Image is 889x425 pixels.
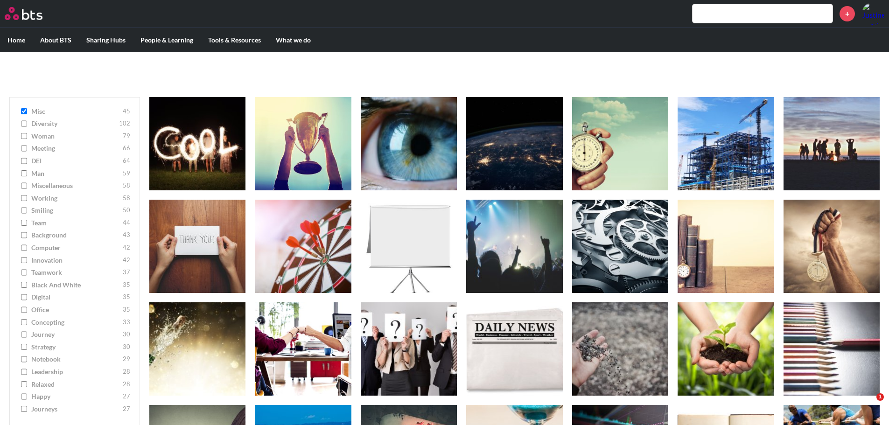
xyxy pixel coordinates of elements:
[21,406,27,412] input: journeys 27
[857,393,880,416] iframe: Intercom live chat
[21,344,27,350] input: strategy 30
[123,256,130,265] span: 42
[31,194,120,203] span: working
[123,268,130,277] span: 37
[31,243,120,252] span: computer
[123,230,130,240] span: 43
[862,2,884,25] a: Profile
[31,293,120,302] span: digital
[123,367,130,376] span: 28
[31,305,120,314] span: office
[840,6,855,21] a: +
[31,318,120,327] span: concepting
[123,181,130,190] span: 58
[21,195,27,202] input: working 58
[31,218,120,228] span: team
[31,280,120,290] span: Black and White
[876,393,884,401] span: 1
[31,256,120,265] span: innovation
[21,356,27,362] input: notebook 29
[31,404,120,414] span: journeys
[21,331,27,338] input: journey 30
[21,182,27,189] input: miscellaneous 58
[5,7,42,20] img: BTS Logo
[21,269,27,276] input: teamwork 37
[31,380,120,389] span: relaxed
[31,119,117,128] span: diversity
[123,218,130,228] span: 44
[31,206,120,215] span: smiling
[123,404,130,414] span: 27
[31,169,120,178] span: man
[21,220,27,226] input: team 44
[123,169,130,178] span: 59
[21,120,27,127] input: diversity 102
[21,170,27,177] input: man 59
[31,144,120,153] span: meeting
[268,28,318,52] label: What we do
[123,355,130,364] span: 29
[123,342,130,352] span: 30
[21,244,27,251] input: computer 42
[390,59,499,68] a: Ask a Question/Provide Feedback
[123,392,130,401] span: 27
[31,107,120,116] span: misc
[21,257,27,264] input: innovation 42
[31,367,120,376] span: leadership
[21,369,27,375] input: leadership 28
[21,133,27,139] input: woman 79
[21,282,27,288] input: Black and White 35
[21,294,27,300] input: digital 35
[21,207,27,214] input: smiling 50
[31,355,120,364] span: notebook
[201,28,268,52] label: Tools & Resources
[123,132,130,141] span: 79
[31,230,120,240] span: background
[21,145,27,152] input: meeting 66
[31,132,120,141] span: woman
[31,392,120,401] span: happy
[21,393,27,400] input: happy 27
[31,156,120,166] span: DEI
[862,2,884,25] img: Justine Read
[123,107,130,116] span: 45
[31,330,120,339] span: journey
[123,243,130,252] span: 42
[123,280,130,290] span: 35
[123,318,130,327] span: 33
[5,7,60,20] a: Go home
[123,305,130,314] span: 35
[31,342,120,352] span: strategy
[21,381,27,388] input: relaxed 28
[123,380,130,389] span: 28
[21,319,27,326] input: concepting 33
[123,156,130,166] span: 64
[21,232,27,238] input: background 43
[21,307,27,313] input: office 35
[33,28,79,52] label: About BTS
[123,330,130,339] span: 30
[133,28,201,52] label: People & Learning
[123,194,130,203] span: 58
[123,293,130,302] span: 35
[123,206,130,215] span: 50
[123,144,130,153] span: 66
[31,268,120,277] span: teamwork
[119,119,130,128] span: 102
[79,28,133,52] label: Sharing Hubs
[21,108,27,115] input: misc 45
[31,181,120,190] span: miscellaneous
[21,158,27,164] input: DEI 64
